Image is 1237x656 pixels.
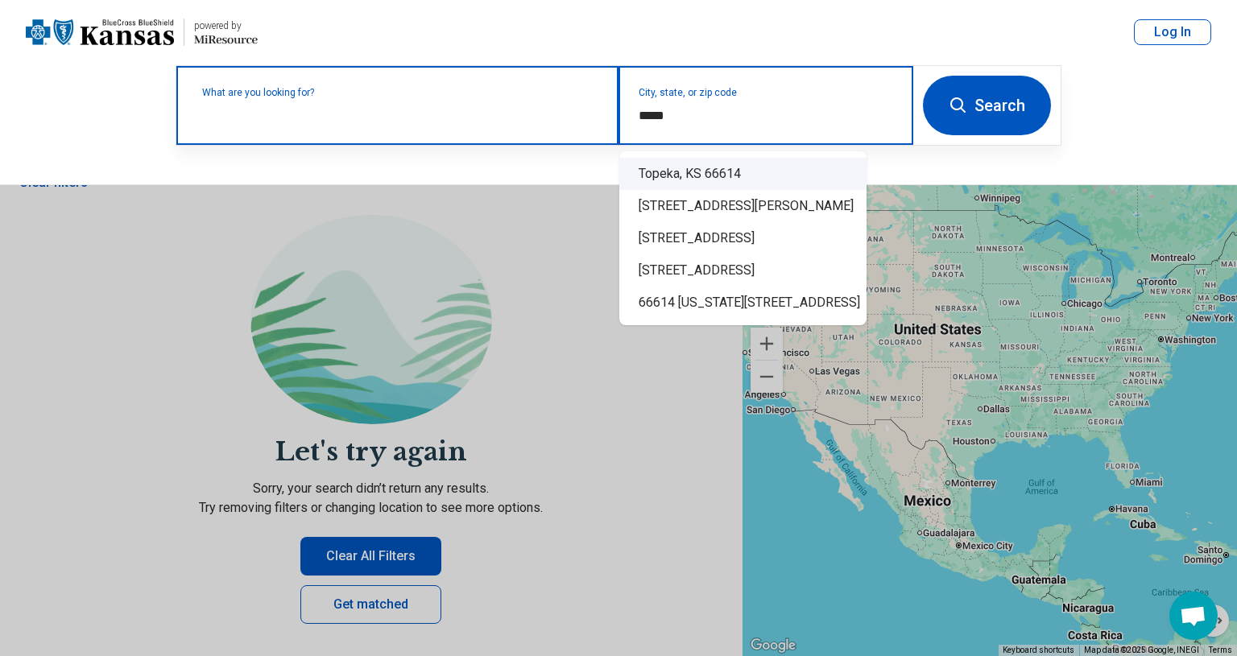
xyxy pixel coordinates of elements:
[194,19,258,33] div: powered by
[619,158,867,190] div: Topeka, KS 66614
[1134,19,1211,45] button: Log In
[1169,592,1218,640] div: Open chat
[619,151,867,325] div: Suggestions
[26,13,174,52] img: Blue Cross Blue Shield Kansas
[619,222,867,254] div: [STREET_ADDRESS]
[923,76,1051,135] button: Search
[619,254,867,287] div: [STREET_ADDRESS]
[202,88,599,97] label: What are you looking for?
[619,190,867,222] div: [STREET_ADDRESS][PERSON_NAME]
[619,287,867,319] div: 66614 [US_STATE][STREET_ADDRESS]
